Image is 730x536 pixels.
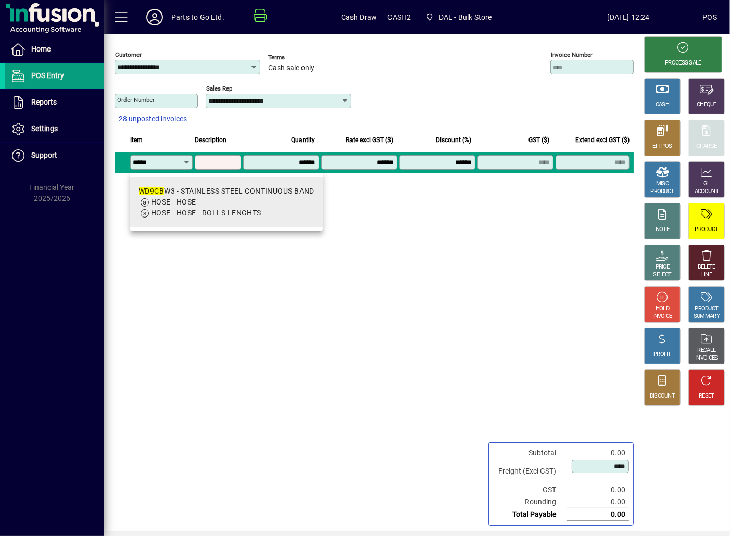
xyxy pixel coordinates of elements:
td: Total Payable [493,508,567,521]
div: PRODUCT [650,188,674,196]
span: DAE - Bulk Store [439,9,492,25]
div: CASH [656,101,669,109]
em: WD9CB [139,187,164,195]
div: INVOICE [652,313,672,321]
div: RECALL [698,347,716,354]
div: EFTPOS [653,143,672,150]
span: 28 unposted invoices [119,113,187,124]
div: GL [703,180,710,188]
span: CASH2 [388,9,411,25]
span: GST ($) [528,134,549,146]
div: CHEQUE [697,101,716,109]
a: Settings [5,116,104,142]
td: Subtotal [493,447,567,459]
span: Item [130,134,143,146]
span: Terms [268,54,331,61]
div: SELECT [653,271,672,279]
span: POS Entry [31,71,64,80]
div: POS [702,9,717,25]
div: PRODUCT [695,226,718,234]
button: Profile [138,8,171,27]
a: Reports [5,90,104,116]
td: 0.00 [567,484,629,496]
div: PROCESS SALE [665,59,701,67]
span: Home [31,45,51,53]
span: Settings [31,124,58,133]
span: Discount (%) [436,134,471,146]
span: Reports [31,98,57,106]
button: 28 unposted invoices [115,110,191,129]
td: GST [493,484,567,496]
div: W3 - STAINLESS STEEL CONTINUOUS BAND [139,186,314,197]
div: SUMMARY [694,313,720,321]
div: PRICE [656,263,670,271]
div: NOTE [656,226,669,234]
div: INVOICES [695,354,718,362]
mat-label: Sales rep [206,85,232,92]
span: DAE - Bulk Store [421,8,496,27]
div: PRODUCT [695,305,718,313]
span: Extend excl GST ($) [575,134,630,146]
span: Support [31,151,57,159]
span: Rate excl GST ($) [346,134,393,146]
span: HOSE - HOSE [151,198,196,206]
mat-label: Invoice number [551,51,593,58]
a: Home [5,36,104,62]
div: DISCOUNT [650,392,675,400]
mat-label: Order number [117,96,155,104]
div: HOLD [656,305,669,313]
div: PROFIT [653,351,671,359]
td: 0.00 [567,508,629,521]
div: MISC [656,180,669,188]
a: Support [5,143,104,169]
mat-option: WD9CBW3 - STAINLESS STEEL CONTINUOUS BAND [130,177,323,227]
td: Freight (Excl GST) [493,459,567,484]
span: HOSE - HOSE - ROLLS LENGHTS [151,209,261,217]
mat-label: Customer [115,51,142,58]
div: CHARGE [697,143,717,150]
div: Parts to Go Ltd. [171,9,224,25]
td: 0.00 [567,496,629,508]
div: DELETE [698,263,715,271]
span: Cash Draw [341,9,377,25]
div: LINE [701,271,712,279]
span: Description [195,134,226,146]
div: ACCOUNT [695,188,719,196]
td: 0.00 [567,447,629,459]
span: Quantity [291,134,315,146]
td: Rounding [493,496,567,508]
span: [DATE] 12:24 [555,9,703,25]
div: RESET [699,392,714,400]
span: Cash sale only [268,64,314,72]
